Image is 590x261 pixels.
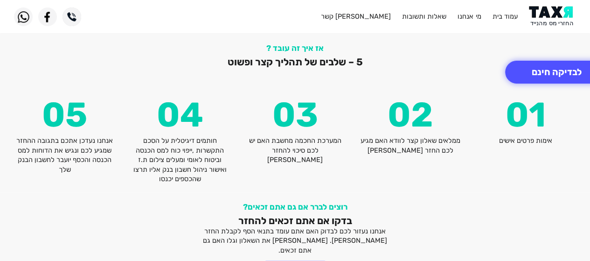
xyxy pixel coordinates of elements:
[360,136,461,155] p: ממלאים שאלון קצר לוודא האם מגיע לכם החזר [PERSON_NAME]
[14,136,115,174] p: אנחנו נעדכן אתכם בתגובה ההחזר שמגיע לכם ונגיש את הדוחות למס הכנסה והכסף יועבר לחשבון הבנק שלך
[199,226,391,255] p: אנחנו נעזור לכם לבדוק האם אתם עומד בתנאי הסף לקבלת החזר [PERSON_NAME]. [PERSON_NAME] את השאלון וג...
[14,7,33,26] img: WhatsApp
[129,136,230,183] p: חותמים דיגיטלית על הסכם התקשרות ,ייפוי כוח למס הכנסה וביטוח לאומי ומעלים צילום ת.ז ואישור ניהול ח...
[529,6,576,27] img: Logo
[199,215,391,226] h2: בדקו אם אתם זכאים להחזר
[475,98,576,132] strong: 01
[360,98,461,132] strong: 02
[402,12,446,21] a: שאלות ותשובות
[38,7,57,26] img: Facebook
[199,202,391,212] h3: רוצים לברר אם גם אתם זכאים?
[14,98,115,132] strong: 05
[244,136,346,164] p: המערכת החכמה מחשבת האם יש לכם סיכוי להחזר [PERSON_NAME]
[14,56,576,68] h2: 5 – שלבים של תהליך קצר ופשוט
[62,7,81,26] img: Phone
[129,98,230,132] strong: 04
[14,43,576,53] h3: אז איך זה עובד ?
[493,12,518,21] a: עמוד בית
[244,98,346,132] strong: 03
[320,12,390,21] a: [PERSON_NAME] קשר
[458,12,481,21] a: מי אנחנו
[475,136,576,145] p: אימות פרטים אישים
